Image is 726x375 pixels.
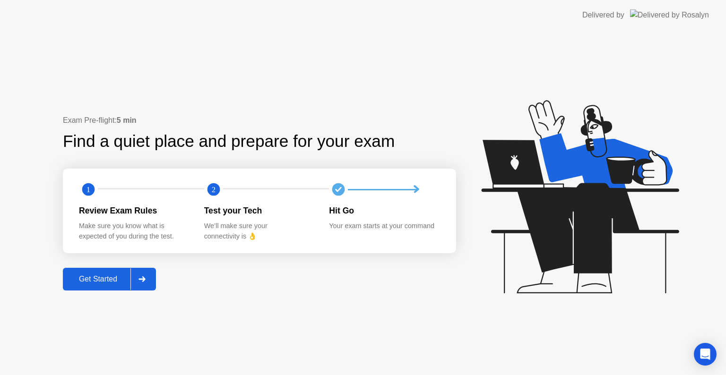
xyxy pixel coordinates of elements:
[204,205,314,217] div: Test your Tech
[694,343,717,366] div: Open Intercom Messenger
[63,129,396,154] div: Find a quiet place and prepare for your exam
[582,9,624,21] div: Delivered by
[212,185,216,194] text: 2
[329,221,439,231] div: Your exam starts at your command
[630,9,709,20] img: Delivered by Rosalyn
[79,205,189,217] div: Review Exam Rules
[63,268,156,290] button: Get Started
[117,116,137,124] b: 5 min
[63,115,456,126] div: Exam Pre-flight:
[79,221,189,241] div: Make sure you know what is expected of you during the test.
[329,205,439,217] div: Hit Go
[204,221,314,241] div: We’ll make sure your connectivity is 👌
[86,185,90,194] text: 1
[66,275,130,283] div: Get Started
